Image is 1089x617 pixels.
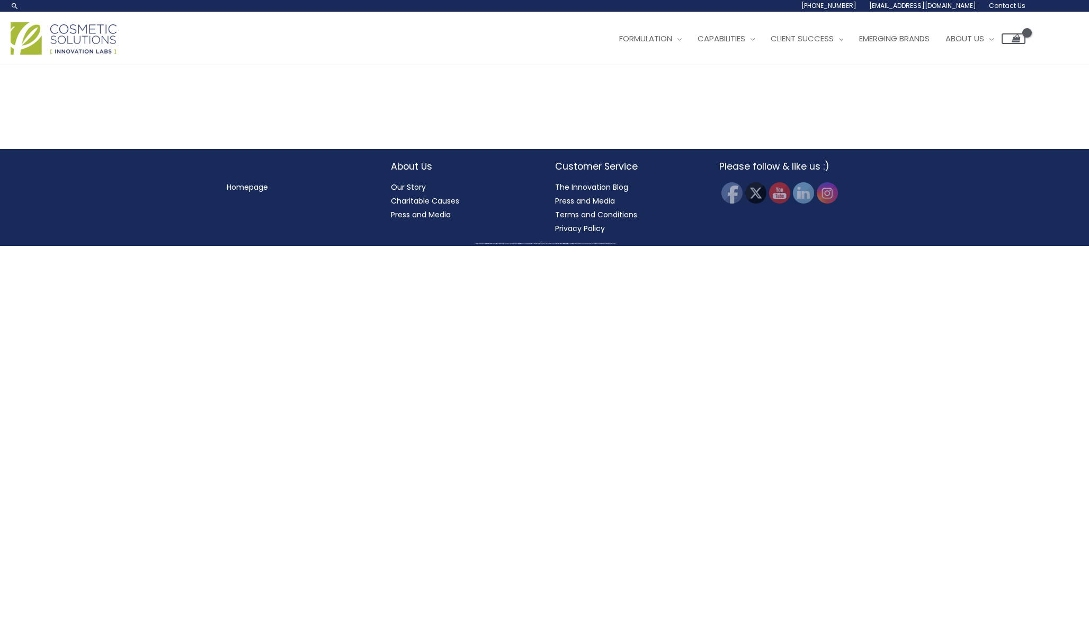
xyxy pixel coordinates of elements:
[555,180,698,235] nav: Customer Service
[555,160,698,173] h2: Customer Service
[555,196,615,206] a: Press and Media
[869,1,976,10] span: [EMAIL_ADDRESS][DOMAIN_NAME]
[859,33,930,44] span: Emerging Brands
[227,182,268,192] a: Homepage
[851,23,938,55] a: Emerging Brands
[611,23,690,55] a: Formulation
[698,33,745,44] span: Capabilities
[391,209,451,220] a: Press and Media
[619,33,672,44] span: Formulation
[555,223,605,234] a: Privacy Policy
[745,182,766,204] img: Twitter
[227,180,370,194] nav: Menu
[690,23,763,55] a: Capabilities
[603,23,1025,55] nav: Site Navigation
[719,160,862,173] h2: Please follow & like us :)
[19,243,1070,244] div: All material on this Website, including design, text, images, logos and sounds, are owned by Cosm...
[763,23,851,55] a: Client Success
[391,182,426,192] a: Our Story
[801,1,856,10] span: [PHONE_NUMBER]
[771,33,834,44] span: Client Success
[555,209,637,220] a: Terms and Conditions
[938,23,1002,55] a: About Us
[391,180,534,222] nav: About Us
[19,242,1070,243] div: Copyright © 2025
[391,196,459,206] a: Charitable Causes
[989,1,1025,10] span: Contact Us
[11,2,19,10] a: Search icon link
[555,182,628,192] a: The Innovation Blog
[391,160,534,173] h2: About Us
[721,182,743,204] img: Facebook
[945,33,984,44] span: About Us
[11,22,117,55] img: Cosmetic Solutions Logo
[1002,33,1025,44] a: View Shopping Cart, empty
